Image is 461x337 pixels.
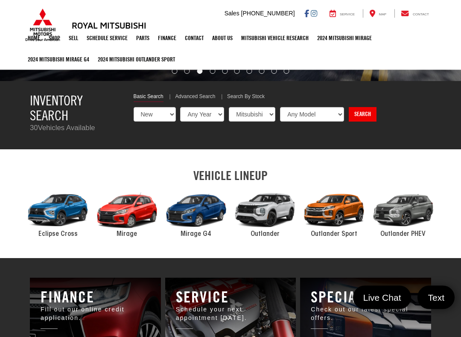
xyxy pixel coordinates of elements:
[280,107,344,122] select: Choose Model from the dropdown
[349,107,376,122] a: Search
[184,69,190,74] li: Go to slide number 2.
[134,93,163,102] a: Basic Search
[300,187,369,234] div: 2024 Mitsubishi Outlander Sport
[311,289,420,306] h3: Specials
[93,187,162,239] a: 2024 Mitsubishi Mirage Mirage
[23,169,438,183] h2: VEHICLE LINEUP
[323,9,361,18] a: Service
[93,187,162,234] div: 2024 Mitsubishi Mirage
[30,123,121,134] p: Vehicles Available
[72,20,146,30] h3: Royal Mitsubishi
[180,107,224,122] select: Choose Year from the dropdown
[247,69,252,74] li: Go to slide number 7.
[227,93,265,102] a: Search By Stock
[161,187,230,234] div: 2024 Mitsubishi Mirage G4
[230,187,300,239] a: 2024 Mitsubishi Outlander Outlander
[417,286,455,309] a: Text
[23,27,44,49] a: Home
[300,187,369,239] a: 2024 Mitsubishi Outlander Sport Outlander Sport
[284,69,289,74] li: Go to slide number 10.
[311,231,357,238] span: Outlander Sport
[271,69,277,74] li: Go to slide number 9.
[210,69,215,74] li: Go to slide number 4.
[311,306,420,323] p: Check out our latest special offers.
[134,107,176,122] select: Choose Vehicle Condition from the dropdown
[225,10,239,17] span: Sales
[379,12,386,16] span: Map
[38,231,78,238] span: Eclipse Cross
[172,69,177,74] li: Go to slide number 1.
[181,231,211,238] span: Mirage G4
[413,12,429,16] span: Contact
[23,49,93,70] a: 2024 Mitsubishi Mirage G4
[313,27,376,49] a: 2024 Mitsubishi Mirage
[208,27,237,49] a: About Us
[380,231,426,238] span: Outlander PHEV
[259,69,265,74] li: Go to slide number 8.
[44,27,64,49] a: Shop
[359,292,406,303] span: Live Chat
[117,231,137,238] span: Mirage
[229,107,275,122] select: Choose Make from the dropdown
[23,187,93,234] div: 2024 Mitsubishi Eclipse Cross
[41,306,150,323] p: Fill out our online credit application.
[394,9,435,18] a: Contact
[368,187,438,239] a: 2024 Mitsubishi Outlander PHEV Outlander PHEV
[222,69,228,74] li: Go to slide number 5.
[368,187,438,234] div: 2024 Mitsubishi Outlander PHEV
[340,12,355,16] span: Service
[176,306,286,323] p: Schedule your next appointment [DATE].
[311,10,317,17] a: Instagram: Click to visit our Instagram page
[154,27,181,49] a: Finance
[23,187,93,239] a: 2024 Mitsubishi Eclipse Cross Eclipse Cross
[241,10,295,17] span: [PHONE_NUMBER]
[181,27,208,49] a: Contact
[175,93,215,102] a: Advanced Search
[234,69,240,74] li: Go to slide number 6.
[353,286,411,309] a: Live Chat
[30,93,121,123] h3: Inventory Search
[82,27,132,49] a: Schedule Service: Opens in a new tab
[132,27,154,49] a: Parts: Opens in a new tab
[41,289,150,306] h3: Finance
[423,292,449,303] span: Text
[23,9,62,42] img: Mitsubishi
[93,49,179,70] a: 2024 Mitsubishi Outlander SPORT
[161,187,230,239] a: 2024 Mitsubishi Mirage G4 Mirage G4
[197,69,202,74] li: Go to slide number 3.
[251,231,280,238] span: Outlander
[237,27,313,49] a: Mitsubishi Vehicle Research
[176,289,286,306] h3: Service
[64,27,82,49] a: Sell
[363,9,393,18] a: Map
[230,187,300,234] div: 2024 Mitsubishi Outlander
[304,10,309,17] a: Facebook: Click to visit our Facebook page
[30,124,38,132] span: 30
